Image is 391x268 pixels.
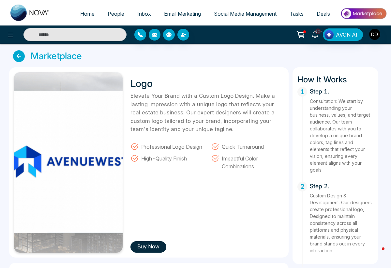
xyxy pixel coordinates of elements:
a: Social Media Management [207,8,283,20]
span: AVON AI [336,31,357,39]
span: Inbox [137,10,151,17]
img: Lead Flow [324,30,334,39]
p: Consultation: We start by understanding your business, values, and target audience. Our team coll... [310,98,373,173]
span: 2 [297,182,307,192]
a: 10+ [307,28,323,40]
img: Market-place.gif [340,6,387,21]
img: ks8rD1732304791.jpg [14,72,123,253]
a: Inbox [131,8,158,20]
button: AVON AI [323,28,363,41]
h3: How It Works [297,72,373,84]
span: Professional Logo Design [141,142,202,151]
span: Tasks [290,10,304,17]
a: People [101,8,131,20]
span: Deals [317,10,330,17]
button: Buy Now [130,241,166,253]
a: Home [74,8,101,20]
h5: Step 2. [310,182,373,190]
h1: Logo [130,77,212,89]
h3: Marketplace [31,51,82,62]
span: Quick Turnaround [222,142,264,151]
span: Home [80,10,95,17]
p: Elevate Your Brand with a Custom Logo Design. Make a lasting impression with a unique logo that r... [130,92,284,134]
iframe: Intercom live chat [369,246,384,261]
a: Tasks [283,8,310,20]
span: Email Marketing [164,10,201,17]
img: User Avatar [369,29,380,40]
h5: Step 1. [310,87,373,95]
span: 10+ [315,28,321,34]
img: Nova CRM Logo [10,5,50,21]
p: Custom Design & Development: Our designers create professional logo, Designed to maintain consist... [310,192,373,254]
span: Social Media Management [214,10,277,17]
span: 1 [297,87,307,97]
span: High-Quality Finish [141,154,187,162]
a: Email Marketing [158,8,207,20]
a: Deals [310,8,337,20]
span: People [108,10,124,17]
span: Impactful Color Combinations [222,154,284,170]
